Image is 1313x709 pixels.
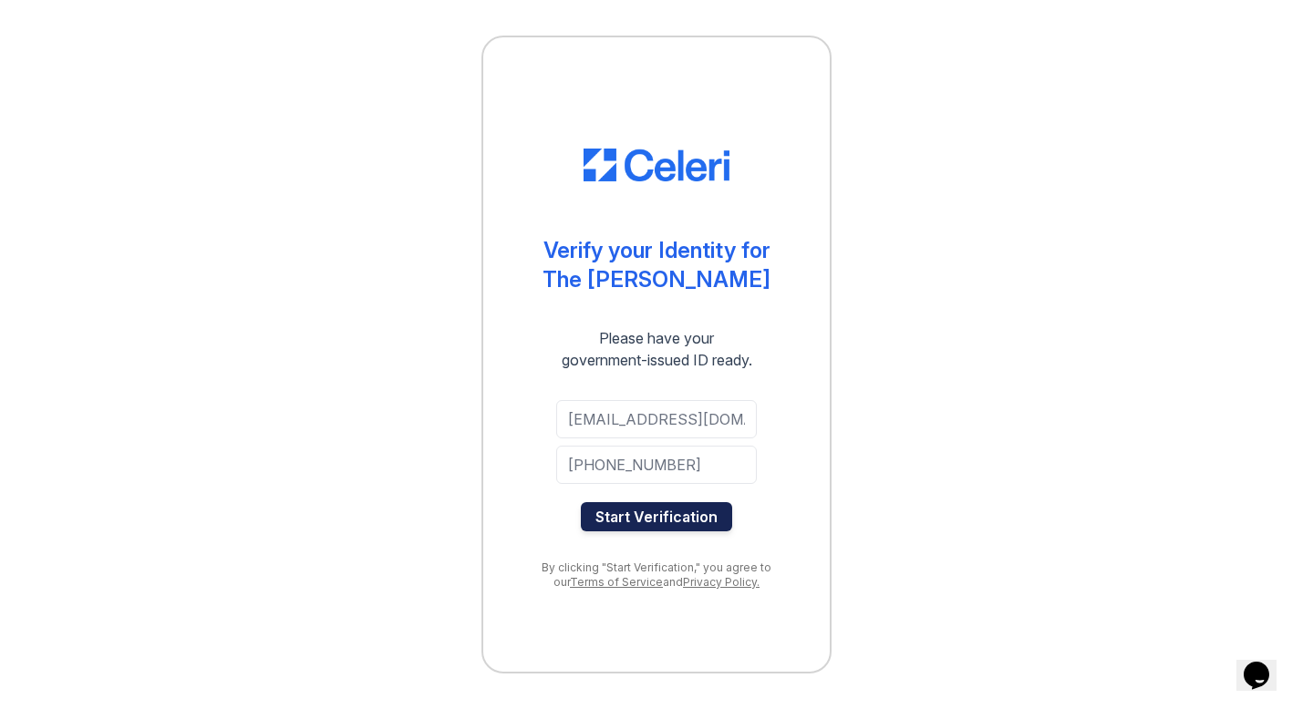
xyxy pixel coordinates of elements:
[529,327,785,371] div: Please have your government-issued ID ready.
[556,446,757,484] input: Phone
[584,149,729,181] img: CE_Logo_Blue-a8612792a0a2168367f1c8372b55b34899dd931a85d93a1a3d3e32e68fde9ad4.png
[683,575,760,589] a: Privacy Policy.
[543,236,770,294] div: Verify your Identity for The [PERSON_NAME]
[520,560,793,590] div: By clicking "Start Verification," you agree to our and
[556,400,757,438] input: Email
[1236,636,1295,691] iframe: chat widget
[581,502,732,531] button: Start Verification
[570,575,663,589] a: Terms of Service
